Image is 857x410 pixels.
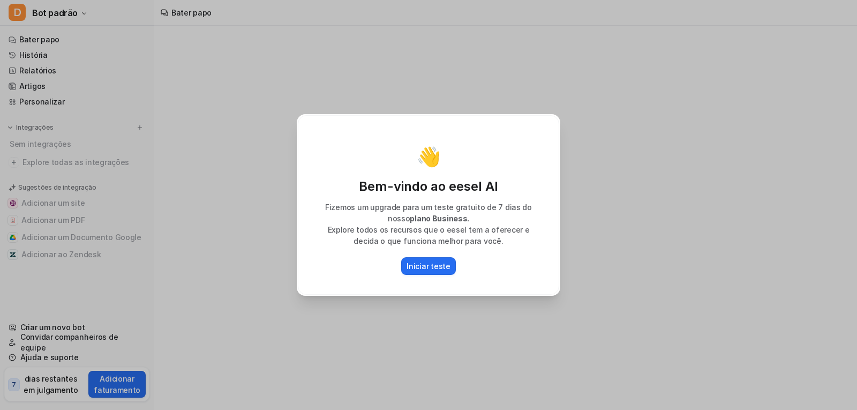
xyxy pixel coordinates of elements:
font: 👋 [417,145,441,168]
font: plano Business. [410,214,469,223]
font: Explore todos os recursos que o eesel tem a oferecer e decida o que funciona melhor para você. [328,225,530,245]
button: Iniciar teste [401,257,455,275]
font: Iniciar teste [407,262,450,271]
font: Bem-vindo ao eesel AI [359,178,498,194]
font: Fizemos um upgrade para um teste gratuito de 7 dias do nosso [325,203,532,223]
